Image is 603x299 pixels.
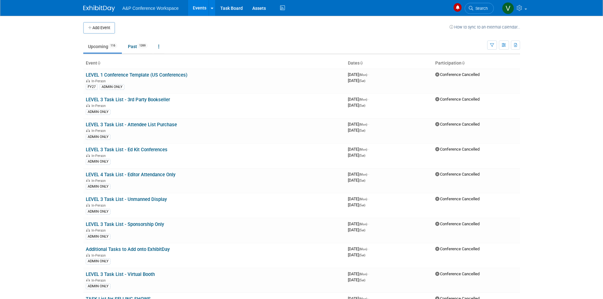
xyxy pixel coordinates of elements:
[368,221,369,226] span: -
[91,79,108,83] span: In-Person
[348,122,369,127] span: [DATE]
[348,72,369,77] span: [DATE]
[86,172,175,178] a: LEVEL 4 Task List - Editor Attendance Only
[348,202,365,207] span: [DATE]
[433,58,520,69] th: Participation
[359,73,367,77] span: (Mon)
[91,278,108,283] span: In-Person
[435,221,480,226] span: Conference Cancelled
[348,221,369,226] span: [DATE]
[348,78,365,83] span: [DATE]
[462,60,465,65] a: Sort by Participation Type
[435,122,480,127] span: Conference Cancelled
[359,197,367,201] span: (Mon)
[86,97,170,103] a: LEVEL 3 Task List - 3rd Party Bookseller
[348,227,365,232] span: [DATE]
[86,228,90,232] img: In-Person Event
[359,203,365,207] span: (Sat)
[348,178,365,183] span: [DATE]
[449,25,520,29] a: How to sync to an external calendar...
[435,172,480,177] span: Conference Cancelled
[83,58,345,69] th: Event
[86,72,187,78] a: LEVEL 1 Conference Template (US Conferences)
[359,278,365,282] span: (Sat)
[348,153,365,158] span: [DATE]
[359,253,365,257] span: (Sat)
[86,253,90,257] img: In-Person Event
[137,43,148,48] span: 1399
[368,122,369,127] span: -
[368,72,369,77] span: -
[86,84,97,90] div: FY27
[86,109,110,115] div: ADMIN ONLY
[435,196,480,201] span: Conference Cancelled
[359,79,365,83] span: (Sat)
[359,179,365,182] span: (Sat)
[97,60,100,65] a: Sort by Event Name
[360,60,363,65] a: Sort by Start Date
[359,148,367,151] span: (Mon)
[435,147,480,152] span: Conference Cancelled
[86,179,90,182] img: In-Person Event
[368,271,369,276] span: -
[100,84,124,90] div: ADMIN ONLY
[86,209,110,215] div: ADMIN ONLY
[83,40,122,53] a: Upcoming116
[86,271,155,277] a: LEVEL 3 Task List - Virtual Booth
[348,147,369,152] span: [DATE]
[83,22,115,34] button: Add Event
[86,283,110,289] div: ADMIN ONLY
[123,40,152,53] a: Past1399
[435,97,480,102] span: Conference Cancelled
[359,222,367,226] span: (Mon)
[368,97,369,102] span: -
[359,228,365,232] span: (Sat)
[348,246,369,251] span: [DATE]
[86,278,90,282] img: In-Person Event
[86,129,90,132] img: In-Person Event
[91,253,108,258] span: In-Person
[435,271,480,276] span: Conference Cancelled
[86,134,110,140] div: ADMIN ONLY
[91,228,108,233] span: In-Person
[348,97,369,102] span: [DATE]
[348,196,369,201] span: [DATE]
[359,98,367,101] span: (Mon)
[359,123,367,126] span: (Mon)
[359,154,365,157] span: (Sat)
[348,128,365,133] span: [DATE]
[368,246,369,251] span: -
[465,3,494,14] a: Search
[368,172,369,177] span: -
[359,104,365,107] span: (Sat)
[86,184,110,190] div: ADMIN ONLY
[348,277,365,282] span: [DATE]
[502,2,514,14] img: Veronica Dove
[345,58,433,69] th: Dates
[435,246,480,251] span: Conference Cancelled
[86,246,170,252] a: Additional Tasks to Add onto ExhibitDay
[348,252,365,257] span: [DATE]
[348,103,365,108] span: [DATE]
[348,172,369,177] span: [DATE]
[86,159,110,165] div: ADMIN ONLY
[359,129,365,132] span: (Sat)
[91,104,108,108] span: In-Person
[473,6,488,11] span: Search
[348,271,369,276] span: [DATE]
[91,203,108,208] span: In-Person
[83,5,115,12] img: ExhibitDay
[359,272,367,276] span: (Mon)
[86,221,164,227] a: LEVEL 3 Task List - Sponsorship Only
[86,203,90,207] img: In-Person Event
[86,196,167,202] a: LEVEL 3 Task List - Unmanned Display
[86,122,177,128] a: LEVEL 3 Task List - Attendee List Purchase
[86,147,167,153] a: LEVEL 3 Task List - Ed Kit Conferences
[109,43,117,48] span: 116
[368,147,369,152] span: -
[86,79,90,82] img: In-Person Event
[91,179,108,183] span: In-Person
[435,72,480,77] span: Conference Cancelled
[86,234,110,240] div: ADMIN ONLY
[91,129,108,133] span: In-Person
